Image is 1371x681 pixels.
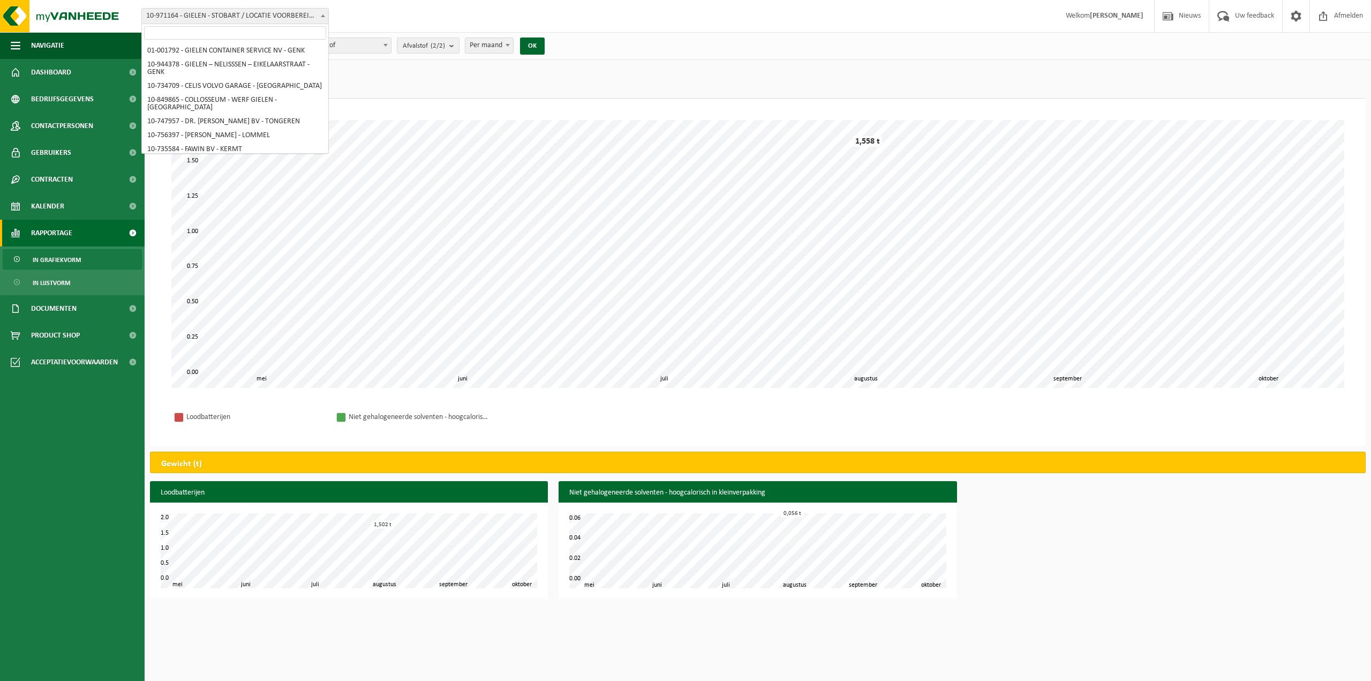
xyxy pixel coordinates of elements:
[403,38,445,54] span: Afvalstof
[3,249,142,270] a: In grafiekvorm
[431,42,445,49] count: (2/2)
[465,38,513,53] span: Per maand
[465,38,514,54] span: Per maand
[144,79,326,93] li: 10-734709 - CELIS VOLVO GARAGE - [GEOGRAPHIC_DATA]
[31,113,93,139] span: Contactpersonen
[142,9,328,24] span: 10-971164 - GIELEN - STOBART / LOCATIE VOORBEREIDINGSZONE CARROSSERIE - GENK
[144,58,326,79] li: 10-944378 - GIELEN – NELISSSEN – EIKELAARSTRAAT - GENK
[31,220,72,246] span: Rapportage
[31,322,80,349] span: Product Shop
[31,295,77,322] span: Documenten
[144,115,326,129] li: 10-747957 - DR. [PERSON_NAME] BV - TONGEREN
[31,86,94,113] span: Bedrijfsgegevens
[31,32,64,59] span: Navigatie
[3,272,142,293] a: In lijstvorm
[781,510,804,518] div: 0,056 t
[31,349,118,376] span: Acceptatievoorwaarden
[397,38,459,54] button: Afvalstof(2/2)
[31,59,71,86] span: Dashboard
[31,193,64,220] span: Kalender
[33,273,70,293] span: In lijstvorm
[144,129,326,143] li: 10-756397 - [PERSON_NAME] - LOMMEL
[150,452,213,476] h2: Gewicht (t)
[520,38,545,55] button: OK
[349,410,488,424] div: Niet gehalogeneerde solventen - hoogcalorisch in kleinverpakking
[31,139,71,166] span: Gebruikers
[293,38,391,54] span: Per afvalstof
[853,136,883,147] div: 1,558 t
[144,93,326,115] li: 10-849865 - COLLOSSEUM - WERF GIELEN - [GEOGRAPHIC_DATA]
[1090,12,1143,20] strong: [PERSON_NAME]
[33,250,81,270] span: In grafiekvorm
[141,8,329,24] span: 10-971164 - GIELEN - STOBART / LOCATIE VOORBEREIDINGSZONE CARROSSERIE - GENK
[293,38,391,53] span: Per afvalstof
[150,481,548,505] h3: Loodbatterijen
[144,44,326,58] li: 01-001792 - GIELEN CONTAINER SERVICE NV - GENK
[144,143,326,156] li: 10-735584 - FAWIN BV - KERMT
[559,481,956,505] h3: Niet gehalogeneerde solventen - hoogcalorisch in kleinverpakking
[31,166,73,193] span: Contracten
[371,521,394,529] div: 1,502 t
[186,410,326,424] div: Loodbatterijen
